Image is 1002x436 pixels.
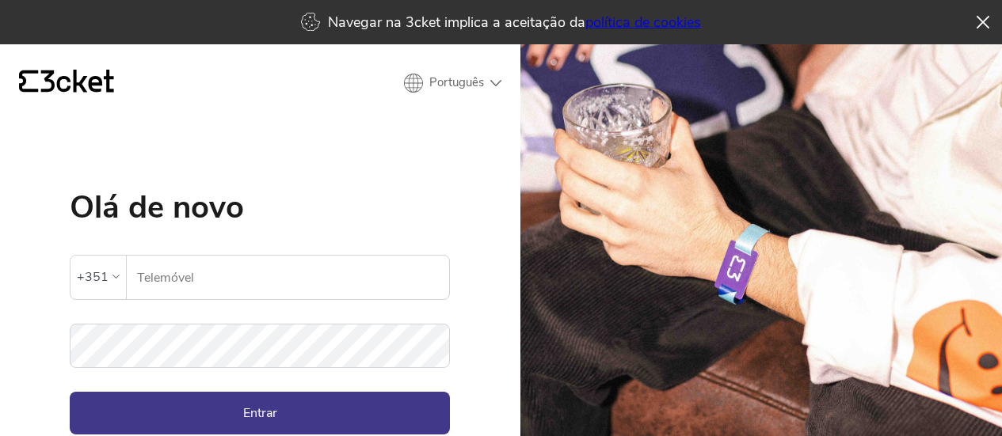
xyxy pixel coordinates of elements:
[70,191,450,223] h1: Olá de novo
[19,70,38,93] g: {' '}
[136,256,449,299] input: Telemóvel
[77,265,109,289] div: +351
[127,256,449,300] label: Telemóvel
[328,13,701,32] p: Navegar na 3cket implica a aceitação da
[70,324,450,350] label: Palavra-passe
[70,392,450,434] button: Entrar
[19,70,114,97] a: {' '}
[585,13,701,32] a: política de cookies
